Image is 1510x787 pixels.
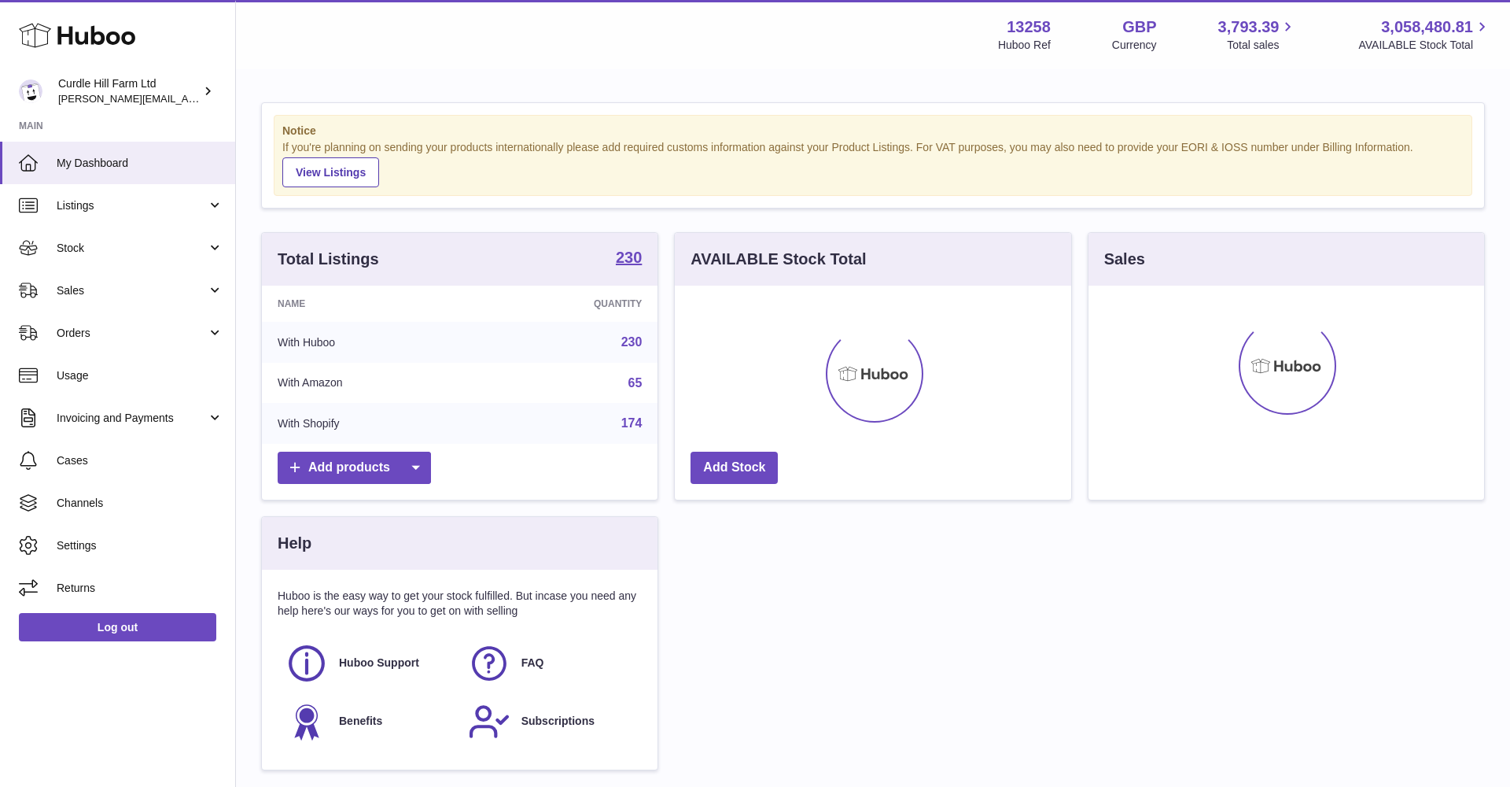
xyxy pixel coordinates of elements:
[57,326,207,341] span: Orders
[998,38,1051,53] div: Huboo Ref
[1227,38,1297,53] span: Total sales
[621,335,643,349] a: 230
[521,714,595,729] span: Subscriptions
[58,92,315,105] span: [PERSON_NAME][EMAIL_ADDRESS][DOMAIN_NAME]
[1112,38,1157,53] div: Currency
[691,452,778,484] a: Add Stock
[621,416,643,430] a: 174
[282,140,1464,187] div: If you're planning on sending your products internationally please add required customs informati...
[1218,17,1298,53] a: 3,793.39 Total sales
[468,642,635,685] a: FAQ
[57,156,223,171] span: My Dashboard
[262,322,478,363] td: With Huboo
[339,656,419,671] span: Huboo Support
[57,283,207,298] span: Sales
[616,249,642,268] a: 230
[339,714,382,729] span: Benefits
[282,157,379,187] a: View Listings
[1122,17,1156,38] strong: GBP
[1358,17,1491,53] a: 3,058,480.81 AVAILABLE Stock Total
[1007,17,1051,38] strong: 13258
[616,249,642,265] strong: 230
[58,76,200,106] div: Curdle Hill Farm Ltd
[57,581,223,596] span: Returns
[57,198,207,213] span: Listings
[628,376,643,390] a: 65
[691,249,866,270] h3: AVAILABLE Stock Total
[282,124,1464,139] strong: Notice
[478,286,657,322] th: Quantity
[278,452,431,484] a: Add products
[278,249,379,270] h3: Total Listings
[262,363,478,404] td: With Amazon
[468,700,635,743] a: Subscriptions
[57,241,207,256] span: Stock
[1358,38,1491,53] span: AVAILABLE Stock Total
[19,613,216,641] a: Log out
[285,642,452,685] a: Huboo Support
[19,79,42,103] img: charlotte@diddlysquatfarmshop.com
[57,411,207,426] span: Invoicing and Payments
[521,656,544,671] span: FAQ
[1381,17,1473,38] span: 3,058,480.81
[278,533,311,554] h3: Help
[57,368,223,383] span: Usage
[57,496,223,511] span: Channels
[278,589,642,619] p: Huboo is the easy way to get your stock fulfilled. But incase you need any help here's our ways f...
[262,286,478,322] th: Name
[262,403,478,444] td: With Shopify
[285,700,452,743] a: Benefits
[57,453,223,468] span: Cases
[57,538,223,553] span: Settings
[1218,17,1280,38] span: 3,793.39
[1104,249,1145,270] h3: Sales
